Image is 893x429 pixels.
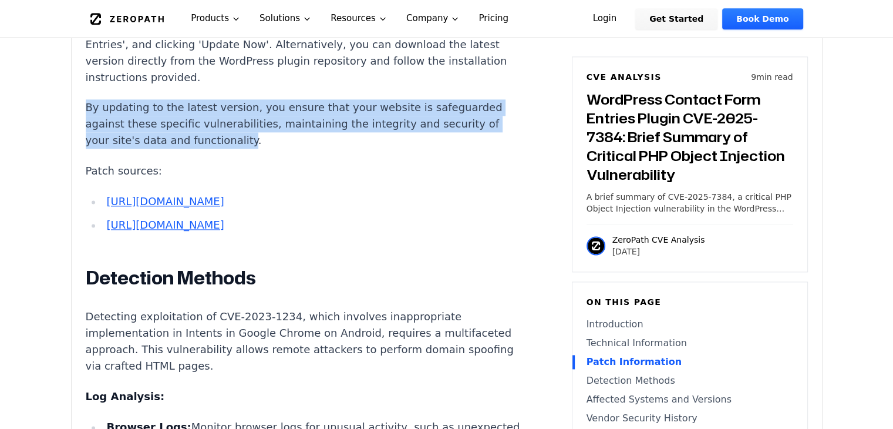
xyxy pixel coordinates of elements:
p: Patch sources: [86,163,523,179]
a: [URL][DOMAIN_NAME] [106,195,224,207]
p: [DATE] [612,246,705,257]
img: ZeroPath CVE Analysis [587,236,605,255]
a: Patch Information [587,355,793,369]
h6: CVE Analysis [587,71,662,83]
a: Login [579,8,631,29]
p: 9 min read [751,71,793,83]
a: [URL][DOMAIN_NAME] [106,219,224,231]
h2: Detection Methods [86,266,523,290]
h6: On this page [587,296,793,308]
a: Vendor Security History [587,411,793,425]
a: Book Demo [722,8,803,29]
strong: Log Analysis: [86,390,165,403]
p: By updating to the latest version, you ensure that your website is safeguarded against these spec... [86,99,523,149]
a: Affected Systems and Versions [587,393,793,407]
a: Get Started [635,8,717,29]
a: Introduction [587,317,793,331]
p: ZeroPath CVE Analysis [612,234,705,246]
p: Detecting exploitation of CVE-2023-1234, which involves inappropriate implementation in Intents i... [86,309,523,374]
a: Detection Methods [587,374,793,388]
h3: WordPress Contact Form Entries Plugin CVE-2025-7384: Brief Summary of Critical PHP Object Injecti... [587,90,793,184]
a: Technical Information [587,336,793,350]
p: A brief summary of CVE-2025-7384, a critical PHP Object Injection vulnerability in the WordPress ... [587,191,793,214]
